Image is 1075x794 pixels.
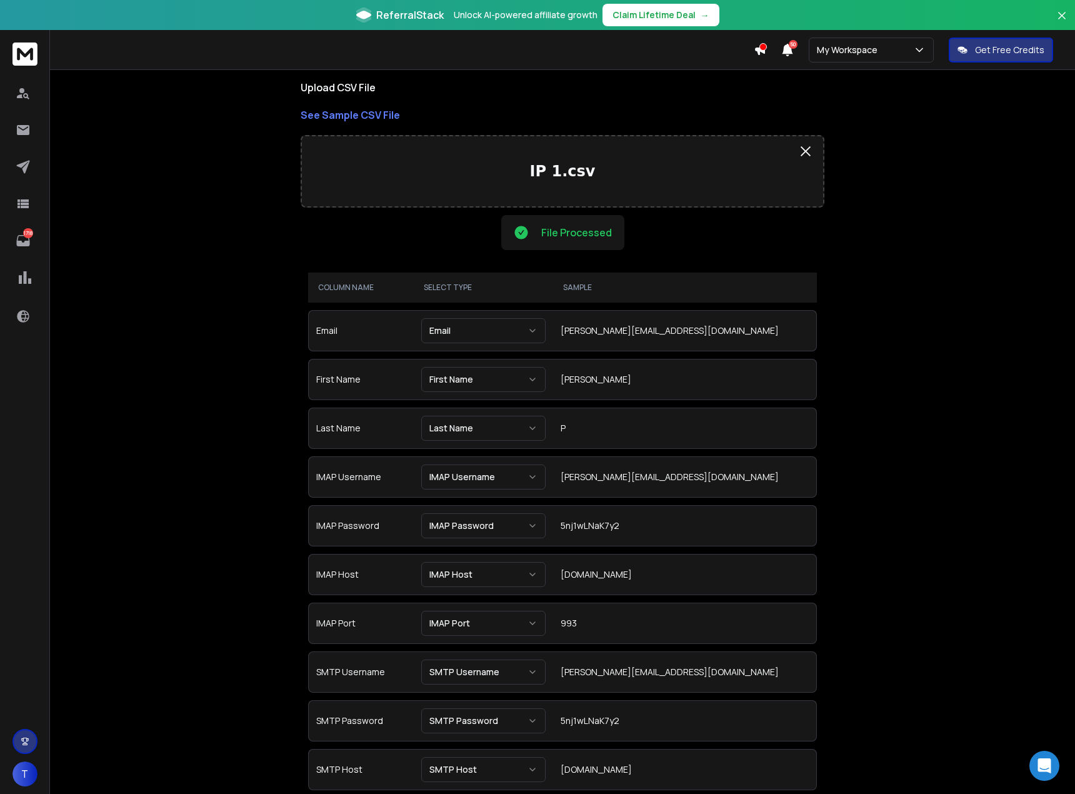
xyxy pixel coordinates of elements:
div: 5nj1wLNaK7y2 [561,715,809,727]
button: Close banner [1054,8,1070,38]
td: SMTP Host [308,749,414,790]
button: T [12,761,37,786]
a: See Sample CSV File [301,108,824,123]
div: [DOMAIN_NAME] [561,763,809,776]
button: IMAP Host [421,562,546,587]
td: IMAP Username [308,456,414,498]
span: ReferralStack [376,8,444,23]
td: SMTP Password [308,700,414,741]
button: SMTP Username [421,660,546,685]
button: Get Free Credits [949,38,1053,63]
td: SMTP Username [308,651,414,693]
div: [PERSON_NAME][EMAIL_ADDRESS][DOMAIN_NAME] [561,324,809,337]
button: First Name [421,367,546,392]
div: [DOMAIN_NAME] [561,568,809,581]
p: Get Free Credits [975,44,1044,56]
button: Claim Lifetime Deal→ [602,4,719,26]
p: File Processed [541,225,612,240]
td: First Name [308,359,414,400]
button: IMAP Username [421,465,546,490]
button: IMAP Password [421,513,546,538]
td: IMAP Password [308,505,414,546]
td: Last Name [308,408,414,449]
p: My Workspace [817,44,882,56]
th: COLUMN NAME [308,273,414,303]
div: 993 [561,617,809,630]
p: IP 1.csv [312,161,813,181]
span: → [701,9,709,21]
h1: Upload CSV File [301,80,824,95]
td: IMAP Host [308,554,414,595]
div: Open Intercom Messenger [1029,751,1059,781]
div: P [561,422,809,435]
div: [PERSON_NAME][EMAIL_ADDRESS][DOMAIN_NAME] [561,666,809,678]
td: IMAP Port [308,603,414,644]
td: Email [308,310,414,351]
button: IMAP Port [421,611,546,636]
strong: See Sample CSV File [301,108,400,122]
th: SELECT TYPE [414,273,553,303]
button: Email [421,318,546,343]
div: [PERSON_NAME] [561,373,809,386]
div: 5nj1wLNaK7y2 [561,520,809,532]
button: Last Name [421,416,546,441]
div: [PERSON_NAME][EMAIL_ADDRESS][DOMAIN_NAME] [561,471,809,483]
span: 50 [789,40,797,49]
button: SMTP Host [421,757,546,782]
p: Unlock AI-powered affiliate growth [454,9,597,21]
button: SMTP Password [421,708,546,733]
a: 1718 [11,228,36,253]
th: SAMPLE [553,273,817,303]
p: 1718 [23,228,33,238]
